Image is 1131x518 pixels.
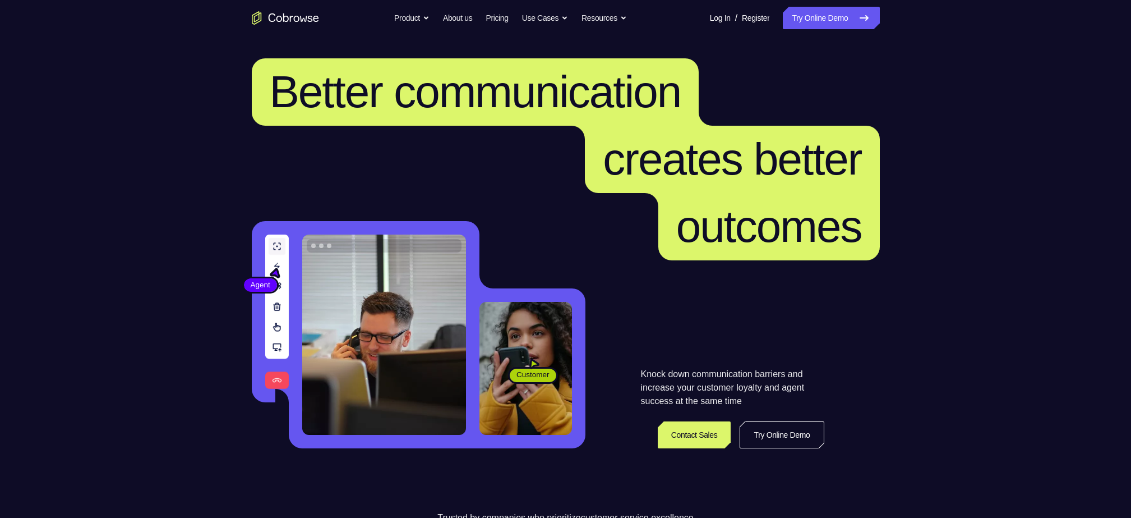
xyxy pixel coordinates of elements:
span: creates better [603,134,861,184]
a: Go to the home page [252,11,319,25]
p: Knock down communication barriers and increase your customer loyalty and agent success at the sam... [641,368,824,408]
a: Pricing [486,7,508,29]
button: Product [394,7,430,29]
a: Register [742,7,769,29]
a: About us [443,7,472,29]
img: A customer holding their phone [479,302,572,435]
button: Resources [581,7,627,29]
span: Customer [510,369,556,381]
a: Try Online Demo [740,421,824,448]
button: Use Cases [522,7,568,29]
img: A customer support agent talking on the phone [302,235,466,435]
span: Better communication [270,67,681,117]
a: Contact Sales [658,421,731,448]
span: outcomes [676,201,862,251]
a: Log In [710,7,731,29]
span: / [735,11,737,25]
a: Try Online Demo [783,7,879,29]
img: A series of tools used in co-browsing sessions [265,235,289,389]
span: Agent [244,279,277,291]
